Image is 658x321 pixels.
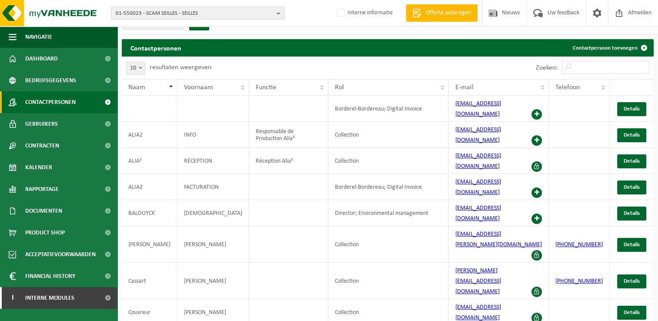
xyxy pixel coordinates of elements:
[177,148,249,174] td: RÉCEPTION
[455,100,501,117] a: [EMAIL_ADDRESS][DOMAIN_NAME]
[25,157,52,178] span: Kalender
[455,205,501,222] a: [EMAIL_ADDRESS][DOMAIN_NAME]
[122,148,177,174] td: ALIA²
[249,148,328,174] td: Réception Alia²
[536,64,558,71] label: Zoeken:
[617,238,646,252] a: Details
[406,4,478,22] a: Offerte aanvragen
[25,200,62,222] span: Documenten
[624,310,640,315] span: Details
[328,200,449,226] td: Director; Environmental management
[25,26,52,48] span: Navigatie
[25,178,59,200] span: Rapportage
[624,242,640,247] span: Details
[624,278,640,284] span: Details
[150,64,211,71] label: resultaten weergeven
[335,7,393,20] label: Interne informatie
[617,306,646,320] a: Details
[455,127,501,144] a: [EMAIL_ADDRESS][DOMAIN_NAME]
[122,174,177,200] td: ALIA2
[566,39,653,57] a: Contactpersoon toevoegen
[177,122,249,148] td: INFO
[122,122,177,148] td: ALIA2
[455,231,542,248] a: [EMAIL_ADDRESS][PERSON_NAME][DOMAIN_NAME]
[177,263,249,299] td: [PERSON_NAME]
[455,84,474,91] span: E-mail
[617,128,646,142] a: Details
[617,274,646,288] a: Details
[617,102,646,116] a: Details
[617,181,646,194] a: Details
[25,113,58,135] span: Gebruikers
[555,241,603,248] a: [PHONE_NUMBER]
[128,84,145,91] span: Naam
[555,84,580,91] span: Telefoon
[25,135,59,157] span: Contracten
[122,263,177,299] td: Cassart
[9,287,17,309] span: I
[624,106,640,112] span: Details
[25,265,75,287] span: Financial History
[249,122,328,148] td: Responsable de Production Alia²
[328,226,449,263] td: Collection
[25,91,76,113] span: Contactpersonen
[455,267,501,295] a: [PERSON_NAME][EMAIL_ADDRESS][DOMAIN_NAME]
[177,226,249,263] td: [PERSON_NAME]
[25,287,74,309] span: Interne modules
[25,48,58,70] span: Dashboard
[122,226,177,263] td: [PERSON_NAME]
[177,200,249,226] td: [DEMOGRAPHIC_DATA]
[25,244,96,265] span: Acceptatievoorwaarden
[455,179,501,196] a: [EMAIL_ADDRESS][DOMAIN_NAME]
[122,39,190,56] h2: Contactpersonen
[455,153,501,170] a: [EMAIL_ADDRESS][DOMAIN_NAME]
[335,84,344,91] span: Rol
[328,122,449,148] td: Collection
[127,62,145,74] span: 10
[624,132,640,138] span: Details
[328,96,449,122] td: Borderel-Bordereau; Digital Invoice
[122,200,177,226] td: BALDUYCK
[455,304,501,321] a: [EMAIL_ADDRESS][DOMAIN_NAME]
[111,7,285,20] button: 01-550023 - SCAM SEILLES - SEILLES
[624,158,640,164] span: Details
[25,222,65,244] span: Product Shop
[126,62,145,75] span: 10
[617,207,646,221] a: Details
[328,148,449,174] td: Collection
[624,184,640,190] span: Details
[328,174,449,200] td: Borderel-Bordereau; Digital Invoice
[184,84,213,91] span: Voornaam
[555,278,603,284] a: [PHONE_NUMBER]
[25,70,76,91] span: Bedrijfsgegevens
[617,154,646,168] a: Details
[624,211,640,216] span: Details
[256,84,276,91] span: Functie
[116,7,273,20] span: 01-550023 - SCAM SEILLES - SEILLES
[424,9,473,17] span: Offerte aanvragen
[328,263,449,299] td: Collection
[177,174,249,200] td: FACTURATION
